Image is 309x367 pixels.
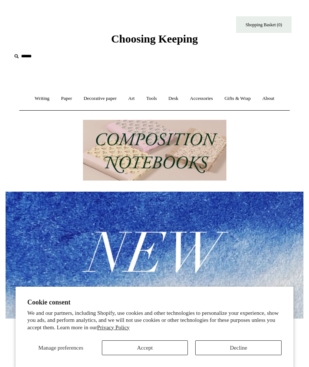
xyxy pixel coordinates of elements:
a: Writing [30,89,55,108]
span: Choosing Keeping [111,33,198,45]
img: 202302 Composition ledgers.jpg__PID:69722ee6-fa44-49dd-a067-31375e5d54ec [83,120,226,181]
span: Manage preferences [39,345,83,351]
button: Decline [195,340,282,355]
button: Accept [102,340,188,355]
a: Choosing Keeping [111,38,198,44]
a: Gifts & Wrap [219,89,256,108]
button: Manage preferences [27,340,94,355]
a: Desk [163,89,184,108]
a: Decorative paper [79,89,122,108]
a: Privacy Policy [97,324,130,330]
a: Art [123,89,140,108]
a: Shopping Basket (0) [236,16,292,33]
h2: Cookie consent [27,299,282,306]
p: We and our partners, including Shopify, use cookies and other technologies to personalize your ex... [27,310,282,331]
a: Paper [56,89,77,108]
a: Accessories [185,89,218,108]
a: Tools [141,89,162,108]
a: About [257,89,280,108]
img: New.jpg__PID:f73bdf93-380a-4a35-bcfe-7823039498e1 [6,192,303,318]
